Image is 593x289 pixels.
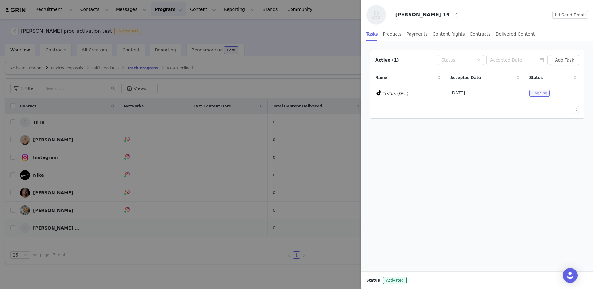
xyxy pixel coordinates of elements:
[529,90,550,97] span: Ongoing
[441,57,473,63] div: Status
[370,50,584,119] article: Active
[486,55,548,65] input: Accepted Date
[383,27,402,41] div: Products
[433,27,465,41] div: Content Rights
[563,268,578,283] div: Open Intercom Messenger
[450,90,465,96] span: [DATE]
[552,11,588,19] button: Send Email
[495,27,535,41] div: Delivered Content
[477,58,480,63] i: icon: down
[383,91,409,96] span: TikTok (0/∞)
[540,58,544,62] i: icon: calendar
[366,5,386,25] img: 90c7653e-a154-4a7c-8a43-114ebb021791--s.jpg
[383,277,407,284] span: Activated
[450,75,481,80] span: Accepted Date
[406,27,428,41] div: Payments
[366,278,380,283] span: Status
[470,27,491,41] div: Contracts
[550,55,579,65] button: Add Task
[375,75,387,80] span: Name
[375,57,399,63] div: Active (1)
[366,27,378,41] div: Tasks
[395,11,450,19] h3: [PERSON_NAME] 19
[529,75,543,80] span: Status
